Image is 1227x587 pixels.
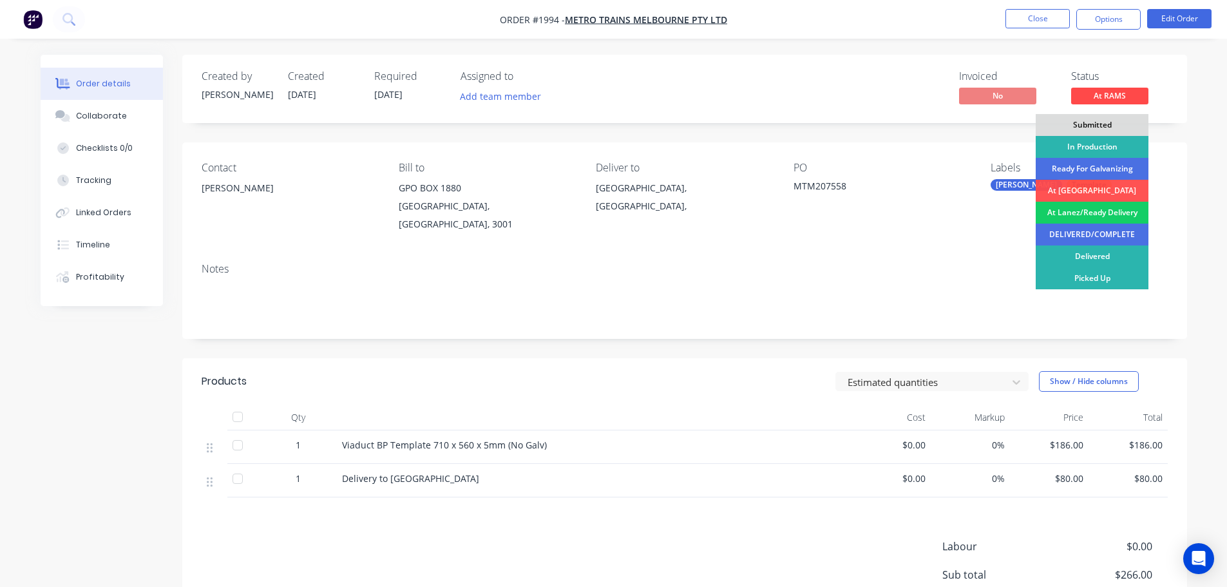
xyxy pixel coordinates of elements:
div: Invoiced [959,70,1056,82]
div: Ready For Galvanizing [1036,158,1148,180]
span: 1 [296,438,301,452]
div: Assigned to [461,70,589,82]
span: [DATE] [288,88,316,101]
div: Bill to [399,162,575,174]
div: DELIVERED/COMPLETE [1036,224,1148,245]
div: Collaborate [76,110,127,122]
button: Checklists 0/0 [41,132,163,164]
div: Delivered [1036,245,1148,267]
button: Add team member [461,88,548,105]
div: Cost [852,405,931,430]
span: $0.00 [1056,539,1152,554]
button: Order details [41,68,163,100]
div: Picked Up [1036,267,1148,289]
img: Factory [23,10,43,29]
div: Created by [202,70,272,82]
div: Profitability [76,271,124,283]
div: Open Intercom Messenger [1183,543,1214,574]
span: Order #1994 - [500,14,565,26]
div: Contact [202,162,378,174]
div: Products [202,374,247,389]
div: PO [794,162,970,174]
div: Required [374,70,445,82]
button: Add team member [453,88,547,105]
button: Tracking [41,164,163,197]
button: Timeline [41,229,163,261]
span: $0.00 [857,472,926,485]
div: In Production [1036,136,1148,158]
span: 0% [936,438,1005,452]
div: [PERSON_NAME] [202,179,378,220]
span: $186.00 [1094,438,1163,452]
div: Created [288,70,359,82]
div: Markup [931,405,1010,430]
span: $0.00 [857,438,926,452]
div: [GEOGRAPHIC_DATA], [GEOGRAPHIC_DATA], [596,179,772,215]
div: [GEOGRAPHIC_DATA], [GEOGRAPHIC_DATA], [596,179,772,220]
div: Order details [76,78,131,90]
div: At [GEOGRAPHIC_DATA] [1036,180,1148,202]
div: Tracking [76,175,111,186]
span: [DATE] [374,88,403,101]
div: Price [1010,405,1089,430]
button: Close [1005,9,1070,28]
div: Deliver to [596,162,772,174]
button: At RAMS [1071,88,1148,107]
div: Status [1071,70,1168,82]
span: Sub total [942,567,1057,582]
div: MTM207558 [794,179,955,197]
span: Labour [942,539,1057,554]
div: At Lanez/Ready Delivery [1036,202,1148,224]
button: Linked Orders [41,197,163,229]
div: Checklists 0/0 [76,142,133,154]
span: 0% [936,472,1005,485]
span: Delivery to [GEOGRAPHIC_DATA] [342,472,479,485]
div: [PERSON_NAME] [202,179,378,197]
div: [PERSON_NAME] [991,179,1062,191]
div: GPO BOX 1880 [399,179,575,197]
div: Total [1089,405,1168,430]
div: Linked Orders [76,207,131,218]
span: $80.00 [1094,472,1163,485]
div: Qty [260,405,337,430]
div: Notes [202,263,1168,275]
div: [PERSON_NAME] [202,88,272,101]
div: Submitted [1036,114,1148,136]
button: Options [1076,9,1141,30]
button: Profitability [41,261,163,293]
span: At RAMS [1071,88,1148,104]
button: Edit Order [1147,9,1212,28]
span: 1 [296,472,301,485]
span: $80.00 [1015,472,1084,485]
div: Labels [991,162,1167,174]
span: $186.00 [1015,438,1084,452]
div: GPO BOX 1880[GEOGRAPHIC_DATA], [GEOGRAPHIC_DATA], 3001 [399,179,575,233]
span: $266.00 [1056,567,1152,582]
span: Viaduct BP Template 710 x 560 x 5mm (No Galv) [342,439,547,451]
a: METRO TRAINS MELBOURNE PTY LTD [565,14,727,26]
div: Timeline [76,239,110,251]
span: No [959,88,1036,104]
div: [GEOGRAPHIC_DATA], [GEOGRAPHIC_DATA], 3001 [399,197,575,233]
button: Collaborate [41,100,163,132]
